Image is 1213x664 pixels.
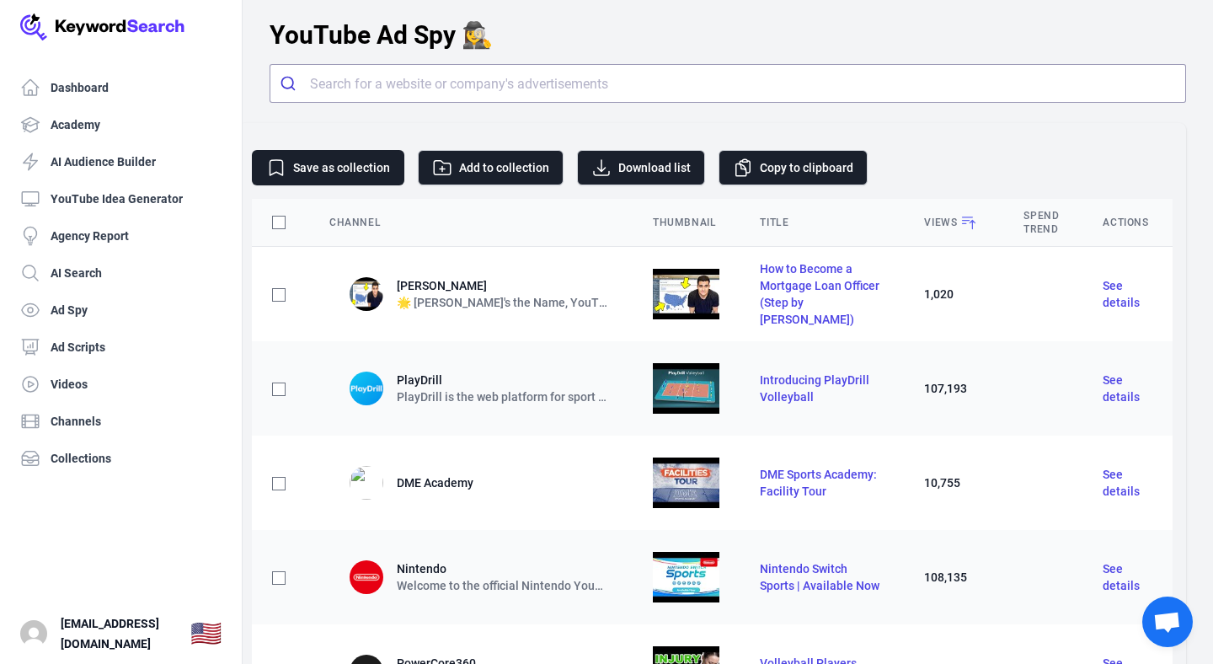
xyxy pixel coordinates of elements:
div: Nintendo [397,560,607,577]
input: Toggle Row Selected [272,383,286,396]
span: DME Sports Academy: Facility Tour [760,468,877,498]
a: AI Search [13,256,228,290]
input: Toggle Row Selected [272,288,286,302]
span: Nintendo Switch Sports | Available Now [760,562,879,592]
button: Save as collection [252,150,404,185]
p: PlayDrill is the web platform for sport coaches, trainers and teachers. With PlayDrill you can cr... [397,388,607,405]
img: Jon Mihalko [20,620,47,647]
a: Academy [13,108,228,142]
div: DME Academy [397,474,473,491]
button: Open user button [20,620,47,647]
div: Thumbnail [653,216,719,229]
input: Search for a website or company's advertisements [310,65,1185,102]
a: Collections [13,442,228,475]
a: Videos [13,367,228,401]
p: 🌟 [PERSON_NAME]'s the Name, YouTube's the Game 🌟 - YouTube Dude 📺 - Mortgage Professional 🏡 - Lak... [397,294,607,311]
span: See details [1103,373,1140,404]
div: Spend Trend [1023,209,1062,236]
span: See details [1103,468,1140,498]
button: 🇺🇸 [190,617,222,651]
span: 10,755 [924,476,960,490]
div: Channel [329,216,612,229]
input: Toggle All Rows Selected [272,216,286,229]
span: See details [1103,279,1140,309]
div: Actions [1103,216,1152,229]
a: Channels [13,404,228,438]
button: Add to collection [418,150,564,185]
button: Download list [577,150,705,185]
img: default.jpg [653,544,719,611]
span: See details [1103,562,1140,592]
span: How to Become a Mortgage Loan Officer (Step by [PERSON_NAME]) [760,262,879,326]
span: 107,193 [924,382,967,395]
button: Submit [270,65,310,102]
span: [EMAIL_ADDRESS][DOMAIN_NAME] [61,613,177,654]
a: YouTube Idea Generator [13,182,228,216]
span: 1,020 [924,287,954,301]
span: 108,135 [924,570,967,584]
h1: YouTube Ad Spy 🕵️‍♀️ [270,20,493,51]
a: Ad Spy [13,293,228,327]
input: Toggle Row Selected [272,477,286,490]
img: default.jpg [653,449,719,517]
img: default.jpg [653,260,719,328]
a: Open chat [1142,597,1193,647]
img: Your Company [20,13,185,40]
input: Toggle Row Selected [272,571,286,585]
div: [PERSON_NAME] [397,277,607,294]
button: Copy to clipboard [719,150,868,185]
a: Ad Scripts [13,330,228,364]
div: Title [760,216,884,229]
img: default.jpg [653,355,719,422]
span: Introducing PlayDrill Volleyball [760,373,869,404]
div: 🇺🇸 [190,618,222,649]
a: AI Audience Builder [13,145,228,179]
div: Views [924,214,983,231]
th: Toggle SortBy [904,199,1003,247]
p: Welcome to the official Nintendo YouTube channel where you'll find all the latest videos, news an... [397,577,607,594]
div: PlayDrill [397,372,607,388]
a: Dashboard [13,71,228,104]
a: Agency Report [13,219,228,253]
